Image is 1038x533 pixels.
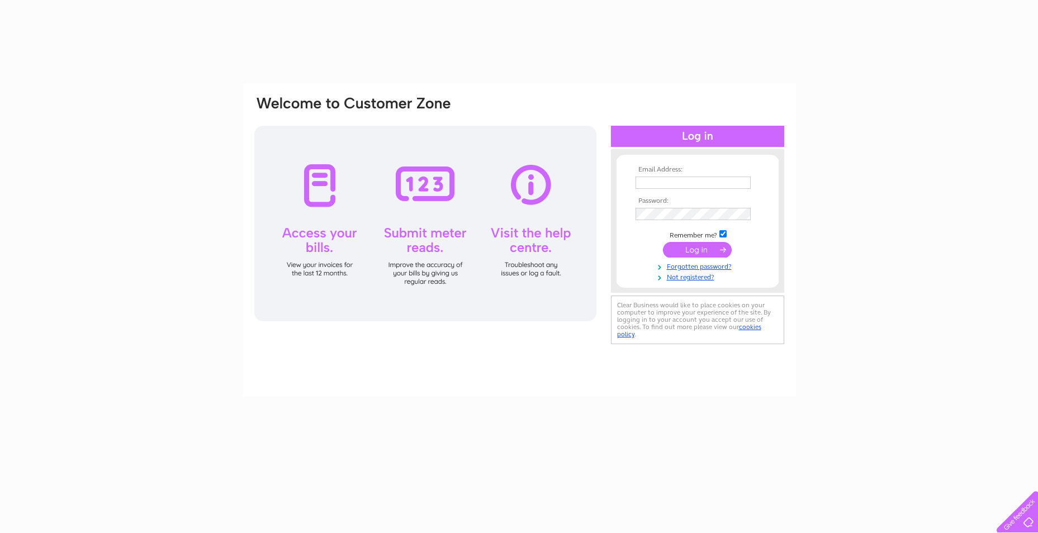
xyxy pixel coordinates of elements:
[633,197,762,205] th: Password:
[633,166,762,174] th: Email Address:
[633,229,762,240] td: Remember me?
[663,242,732,258] input: Submit
[636,271,762,282] a: Not registered?
[611,296,784,344] div: Clear Business would like to place cookies on your computer to improve your experience of the sit...
[617,323,761,338] a: cookies policy
[636,260,762,271] a: Forgotten password?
